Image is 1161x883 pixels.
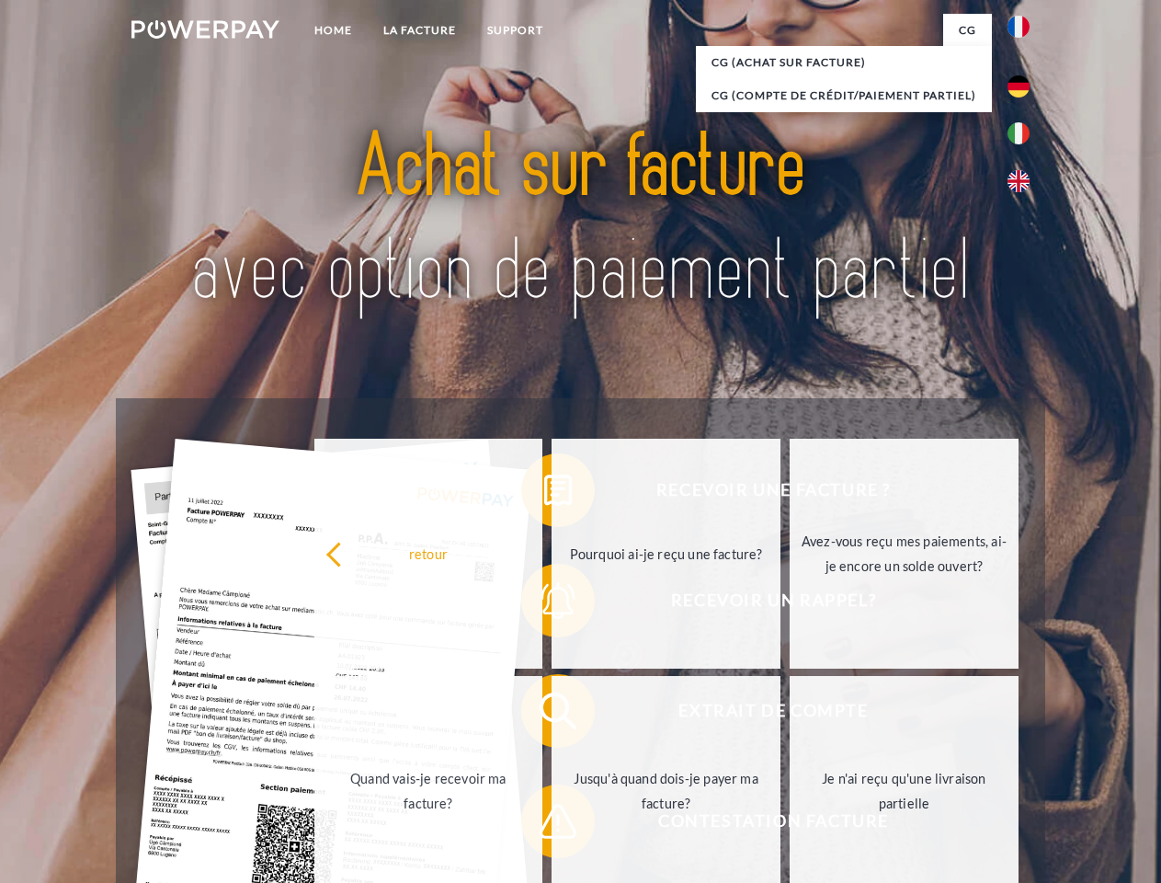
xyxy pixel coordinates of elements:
[1007,16,1030,38] img: fr
[368,14,472,47] a: LA FACTURE
[1007,75,1030,97] img: de
[801,766,1007,816] div: Je n'ai reçu qu'une livraison partielle
[696,46,992,79] a: CG (achat sur facture)
[176,88,985,352] img: title-powerpay_fr.svg
[299,14,368,47] a: Home
[325,541,532,566] div: retour
[696,79,992,112] a: CG (Compte de crédit/paiement partiel)
[472,14,559,47] a: Support
[563,541,769,566] div: Pourquoi ai-je reçu une facture?
[801,529,1007,579] div: Avez-vous reçu mes paiements, ai-je encore un solde ouvert?
[1007,170,1030,192] img: en
[1007,122,1030,144] img: it
[943,14,992,47] a: CG
[325,766,532,816] div: Quand vais-je recevoir ma facture?
[790,439,1019,669] a: Avez-vous reçu mes paiements, ai-je encore un solde ouvert?
[563,766,769,816] div: Jusqu'à quand dois-je payer ma facture?
[131,20,279,39] img: logo-powerpay-white.svg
